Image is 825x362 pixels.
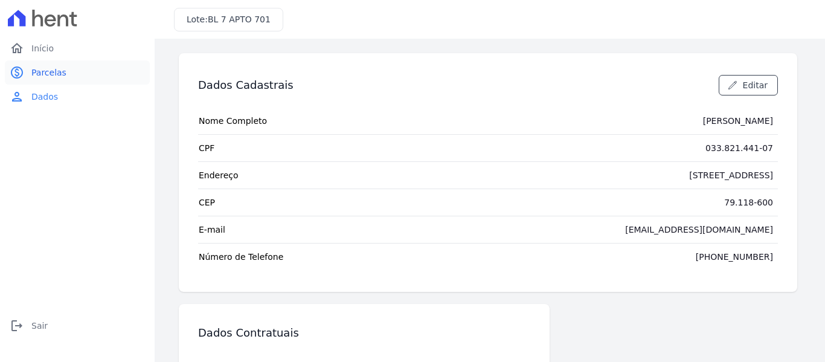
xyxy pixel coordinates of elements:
[199,142,214,154] span: CPF
[5,314,150,338] a: logoutSair
[187,13,271,26] h3: Lote:
[625,224,773,236] div: [EMAIL_ADDRESS][DOMAIN_NAME]
[5,36,150,60] a: homeInício
[198,326,299,340] h3: Dados Contratuais
[719,75,778,95] a: Editar
[199,196,215,208] span: CEP
[31,91,58,103] span: Dados
[199,169,239,181] span: Endereço
[5,60,150,85] a: paidParcelas
[208,15,271,24] span: BL 7 APTO 701
[199,115,267,127] span: Nome Completo
[10,65,24,80] i: paid
[10,318,24,333] i: logout
[705,142,773,154] div: 033.821.441-07
[199,251,283,263] span: Número de Telefone
[5,85,150,109] a: personDados
[10,89,24,104] i: person
[696,251,773,263] div: [PHONE_NUMBER]
[703,115,773,127] div: [PERSON_NAME]
[31,66,66,79] span: Parcelas
[31,320,48,332] span: Sair
[199,224,225,236] span: E-mail
[31,42,54,54] span: Início
[743,79,768,91] span: Editar
[10,41,24,56] i: home
[724,196,773,208] div: 79.118-600
[198,78,294,92] h3: Dados Cadastrais
[689,169,773,181] div: [STREET_ADDRESS]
